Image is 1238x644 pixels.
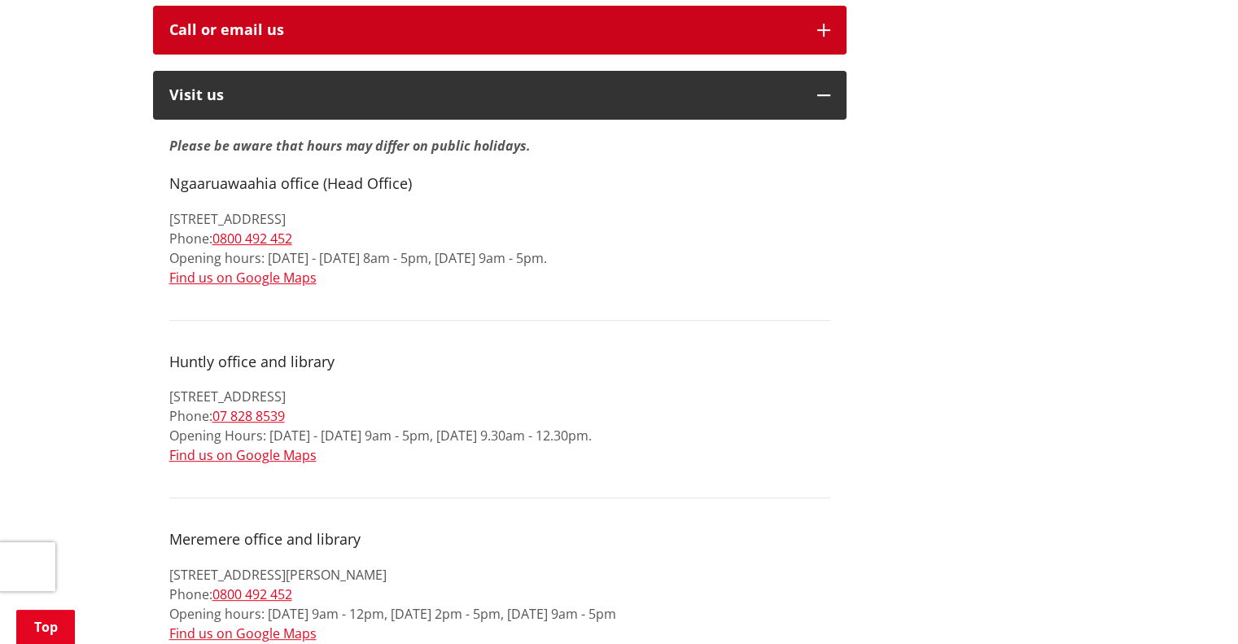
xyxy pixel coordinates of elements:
h4: Ngaaruawaahia office (Head Office) [169,175,830,193]
a: Find us on Google Maps [169,269,317,287]
button: Call or email us [153,6,846,55]
a: 07 828 8539 [212,407,285,425]
p: Visit us [169,87,801,103]
p: [STREET_ADDRESS] Phone: Opening hours: [DATE] - [DATE] 8am - 5pm, [DATE] 9am - 5pm. [169,209,830,287]
h4: Huntly office and library [169,353,830,371]
a: Find us on Google Maps [169,446,317,464]
div: Call or email us [169,22,801,38]
a: 0800 492 452 [212,585,292,603]
a: Find us on Google Maps [169,624,317,642]
a: Top [16,610,75,644]
h4: Meremere office and library [169,531,830,549]
p: [STREET_ADDRESS] Phone: Opening Hours: [DATE] - [DATE] 9am - 5pm, [DATE] 9.30am - 12.30pm. [169,387,830,465]
p: [STREET_ADDRESS][PERSON_NAME] Phone: Opening hours: [DATE] 9am - 12pm, [DATE] 2pm - 5pm, [DATE] 9... [169,565,830,643]
a: 0800 492 452 [212,230,292,248]
button: Visit us [153,71,846,120]
iframe: Messenger Launcher [1163,576,1222,634]
strong: Please be aware that hours may differ on public holidays. [169,137,531,174]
